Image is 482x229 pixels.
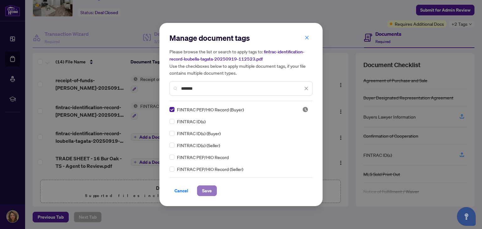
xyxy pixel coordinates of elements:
span: FINTRAC ID(s) [177,118,206,125]
h5: Please browse the list or search to apply tags to: Use the checkboxes below to apply multiple doc... [169,48,313,76]
span: close [305,35,309,40]
span: FINTRAC PEP/HIO Record (Buyer) [177,106,244,113]
span: Save [202,186,212,196]
span: Cancel [174,186,188,196]
span: FINTRAC PEP/HIO Record [177,154,229,161]
span: FINTRAC PEP/HIO Record (Seller) [177,166,243,173]
img: status [302,106,308,113]
span: FINTRAC ID(s) (Buyer) [177,130,221,137]
button: Save [197,185,217,196]
span: Pending Review [302,106,308,113]
button: Cancel [169,185,193,196]
span: FINTRAC ID(s) (Seller) [177,142,220,149]
h2: Manage document tags [169,33,313,43]
span: close [304,86,308,91]
button: Open asap [457,207,476,226]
